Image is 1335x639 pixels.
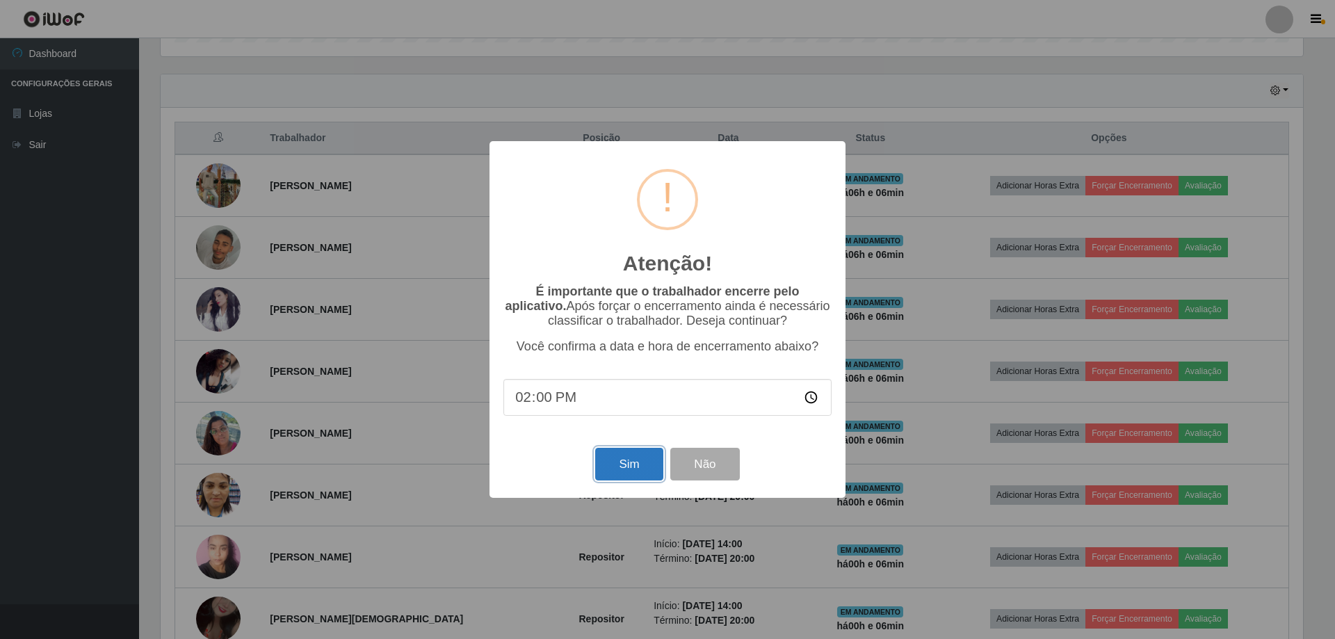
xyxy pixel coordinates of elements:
button: Sim [595,448,663,480]
p: Após forçar o encerramento ainda é necessário classificar o trabalhador. Deseja continuar? [503,284,832,328]
h2: Atenção! [623,251,712,276]
p: Você confirma a data e hora de encerramento abaixo? [503,339,832,354]
button: Não [670,448,739,480]
b: É importante que o trabalhador encerre pelo aplicativo. [505,284,799,313]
